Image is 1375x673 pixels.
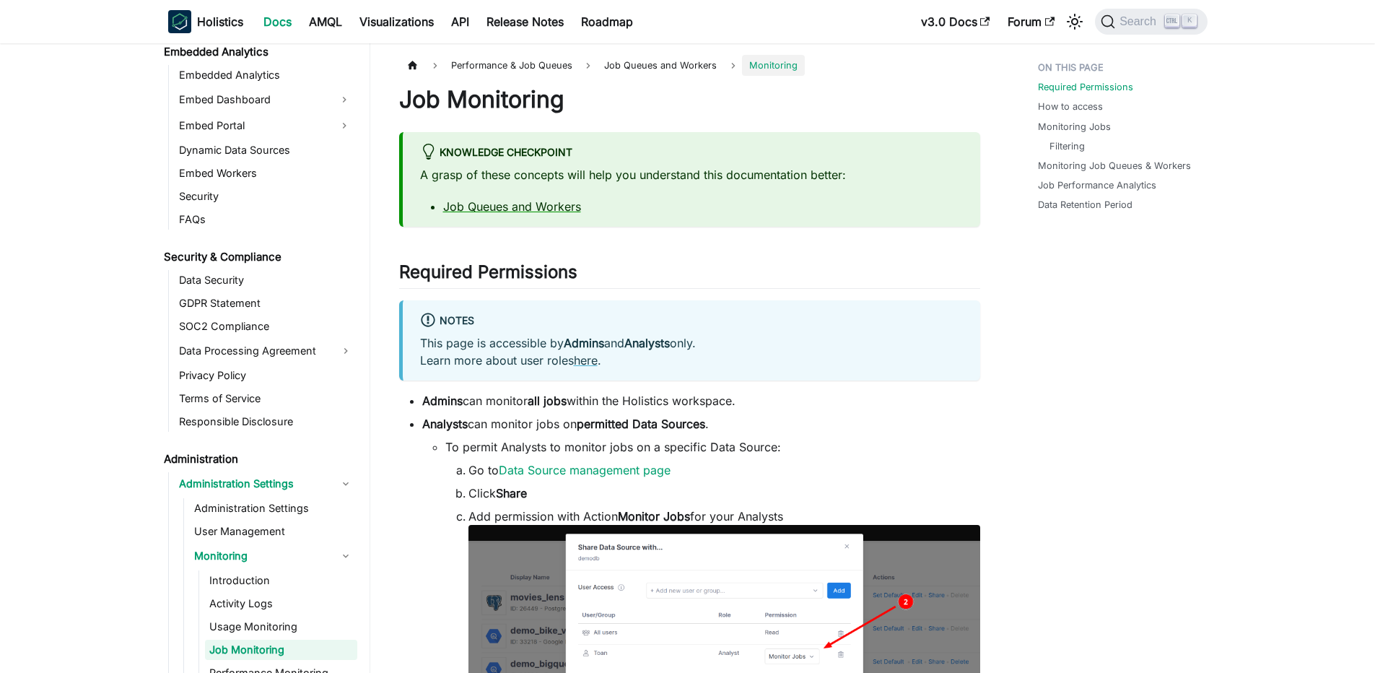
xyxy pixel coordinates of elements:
button: Expand sidebar category 'Embed Portal' [331,114,357,137]
a: Docs [255,10,300,33]
strong: Admins [422,394,463,408]
a: Security & Compliance [160,247,357,267]
li: can monitor within the Holistics workspace. [422,392,980,409]
a: Administration Settings [190,498,357,518]
a: Activity Logs [205,594,357,614]
a: Data Retention Period [1038,198,1132,212]
a: Release Notes [478,10,572,33]
button: Search (Ctrl+K) [1095,9,1207,35]
strong: all jobs [528,394,567,408]
div: Knowledge Checkpoint [420,144,963,162]
strong: Analysts [422,417,468,431]
b: Holistics [197,13,243,30]
span: Monitoring [742,55,805,76]
kbd: K [1182,14,1197,27]
span: Search [1115,15,1165,28]
strong: permitted Data Sources [577,417,705,431]
button: Expand sidebar category 'Embed Dashboard' [331,88,357,111]
a: GDPR Statement [175,293,357,313]
a: Administration [160,449,357,469]
strong: Monitor Jobs [618,509,690,524]
a: here [574,353,598,368]
a: User Management [190,521,357,542]
a: Embed Dashboard [175,88,331,111]
a: HolisticsHolistics [168,10,243,33]
a: Data Processing Agreement [175,339,357,362]
li: Click [468,485,980,502]
a: Embedded Analytics [175,65,357,85]
nav: Breadcrumbs [399,55,980,76]
a: Monitoring Jobs [1038,120,1111,134]
a: Data Security [175,270,357,290]
a: Embed Portal [175,114,331,137]
a: Security [175,186,357,207]
strong: Admins [564,336,604,350]
a: Forum [999,10,1063,33]
a: API [442,10,478,33]
strong: Share [496,486,527,500]
button: Switch between dark and light mode (currently light mode) [1063,10,1086,33]
a: Job Performance Analytics [1038,178,1156,192]
li: Go to [468,461,980,479]
a: Embed Workers [175,163,357,183]
a: Privacy Policy [175,365,357,386]
a: Introduction [205,570,357,591]
span: Job Queues and Workers [597,55,724,76]
a: Visualizations [351,10,442,33]
a: Job Queues and Workers [443,199,581,214]
a: Job Monitoring [205,640,357,660]
a: Usage Monitoring [205,617,357,637]
a: Filtering [1049,139,1085,153]
a: Monitoring Job Queues & Workers [1038,159,1191,173]
a: Monitoring [190,544,357,568]
a: AMQL [300,10,351,33]
a: Dynamic Data Sources [175,140,357,160]
a: FAQs [175,209,357,230]
a: Administration Settings [175,472,357,495]
a: SOC2 Compliance [175,316,357,336]
a: How to access [1038,100,1103,113]
a: Data Source management page [499,463,671,477]
a: Roadmap [572,10,642,33]
a: Home page [399,55,427,76]
div: Notes [420,312,963,331]
strong: Analysts [624,336,670,350]
a: Terms of Service [175,388,357,409]
span: Performance & Job Queues [444,55,580,76]
a: v3.0 Docs [912,10,999,33]
a: Required Permissions [1038,80,1133,94]
p: A grasp of these concepts will help you understand this documentation better: [420,166,963,183]
a: Embedded Analytics [160,42,357,62]
a: Responsible Disclosure [175,412,357,432]
nav: Docs sidebar [154,43,370,673]
h1: Job Monitoring [399,85,980,114]
h2: Required Permissions [399,261,980,289]
img: Holistics [168,10,191,33]
p: This page is accessible by and only. Learn more about user roles . [420,334,963,369]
